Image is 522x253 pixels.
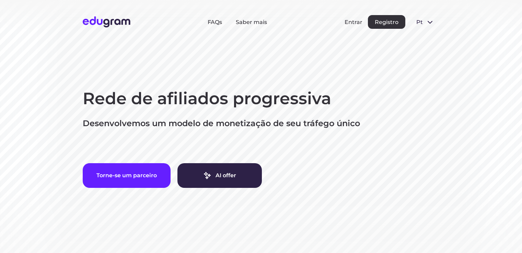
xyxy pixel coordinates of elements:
h1: Rede de afiliados progressiva [83,88,440,110]
img: Edugram Logo [83,16,130,27]
a: FAQs [208,19,222,25]
span: pt [416,19,423,25]
button: pt [411,15,440,29]
button: Torne-se um parceiro [83,163,171,188]
a: AI offer [177,163,262,188]
button: Entrar [345,19,362,25]
a: Saber mais [236,19,267,25]
p: Desenvolvemos um modelo de monetização de seu tráfego único [83,118,440,129]
button: Registro [368,15,405,29]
